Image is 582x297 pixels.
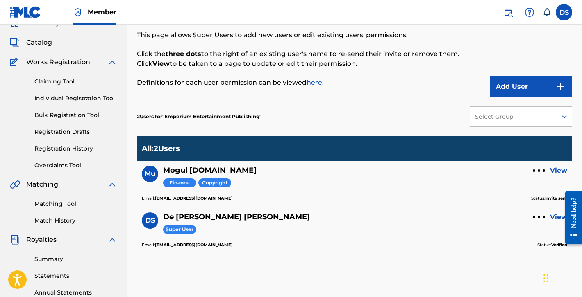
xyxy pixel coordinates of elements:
span: Finance [163,178,196,188]
img: Royalties [10,235,20,245]
img: Top Rightsholder [73,7,83,17]
img: 9d2ae6d4665cec9f34b9.svg [556,82,566,92]
img: help [525,7,534,17]
img: Catalog [10,38,20,47]
p: Status: [537,241,567,249]
b: Verified [551,242,567,248]
a: Registration History [34,144,117,153]
span: DS [145,216,155,225]
span: Royalties [26,235,57,245]
span: Works Registration [26,57,90,67]
a: View [550,166,567,175]
span: 2 Users for [137,113,162,119]
p: All : 2 Users [142,144,180,153]
div: User Menu [556,4,572,20]
a: Summary [34,255,117,263]
button: Add User [490,76,572,97]
div: Help [521,4,538,20]
a: Public Search [500,4,516,20]
div: Notifications [543,8,551,16]
a: Matching Tool [34,200,117,208]
span: Catalog [26,38,52,47]
b: Invite sent [545,196,567,201]
span: Member [88,7,116,17]
b: [EMAIL_ADDRESS][DOMAIN_NAME] [155,242,233,248]
span: Matching [26,180,58,189]
img: expand [107,180,117,189]
a: Individual Registration Tool [34,94,117,103]
a: View [550,212,567,222]
a: Registration Drafts [34,128,117,136]
p: Definitions for each user permission can be viewed [137,78,472,88]
a: Overclaims Tool [34,161,117,170]
span: Emperium Entertainment Publishing [162,113,261,119]
img: search [503,7,513,17]
iframe: Resource Center [559,184,582,250]
a: Bulk Registration Tool [34,111,117,119]
div: Drag [543,266,548,290]
h5: Mogul usemogul.com [163,166,257,175]
h5: De Aundre Slater [163,212,310,222]
p: Status: [531,195,567,202]
a: here. [307,79,324,86]
a: Statements [34,272,117,280]
span: Mu [145,169,155,179]
span: Super User [163,225,196,234]
a: Match History [34,216,117,225]
img: Works Registration [10,57,20,67]
img: MLC Logo [10,6,41,18]
a: SummarySummary [10,18,59,28]
iframe: Chat Widget [541,258,582,297]
strong: three dots [166,50,201,58]
b: [EMAIL_ADDRESS][DOMAIN_NAME] [155,196,233,201]
a: Claiming Tool [34,77,117,86]
p: This page allows Super Users to add new users or edit existing users' permissions. [137,30,472,40]
img: expand [107,57,117,67]
div: Select Group [475,112,551,121]
a: Annual Statements [34,288,117,297]
img: expand [107,235,117,245]
strong: View [152,60,170,67]
a: CatalogCatalog [10,38,52,47]
span: Copyright [198,178,231,188]
p: Click the to the right of an existing user's name to re-send their invite or remove them. Click t... [137,49,472,69]
img: Matching [10,180,20,189]
p: Email: [142,241,233,249]
p: Email: [142,195,233,202]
